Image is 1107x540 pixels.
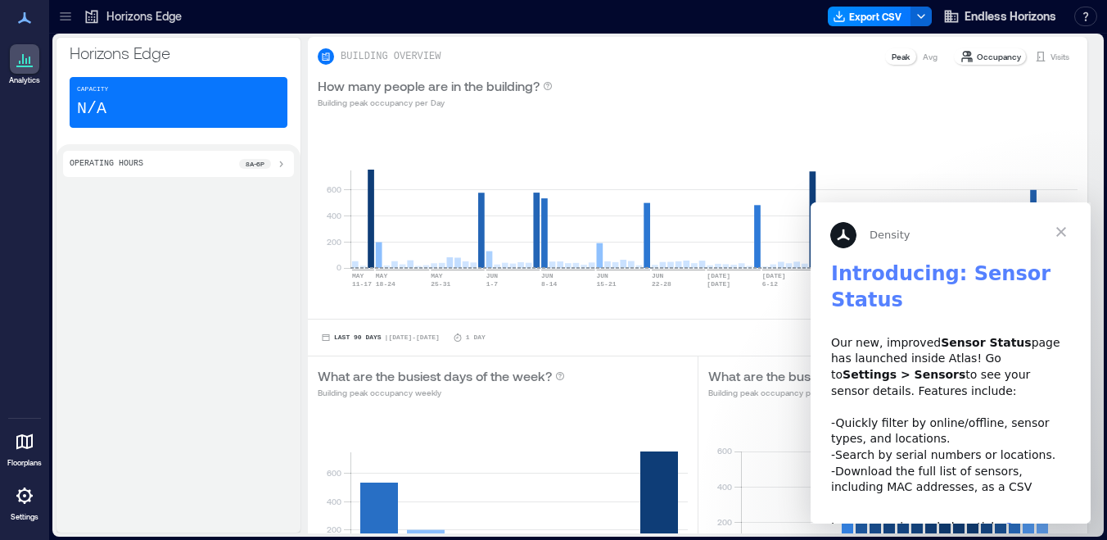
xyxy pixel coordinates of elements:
text: 6-12 [762,280,778,288]
tspan: 200 [716,517,731,527]
p: BUILDING OVERVIEW [341,50,441,63]
p: Capacity [77,84,108,94]
text: JUN [486,272,499,279]
tspan: 200 [327,237,341,247]
text: 25-31 [431,280,450,288]
p: 1 Day [466,333,486,343]
p: Peak [892,50,910,63]
span: Endless Horizons [965,8,1056,25]
text: MAY [376,272,388,279]
p: How many people are in the building? [318,76,540,96]
tspan: 0 [337,262,341,272]
p: N/A [77,98,106,120]
p: 8a - 6p [246,159,264,169]
a: Settings [5,476,44,527]
text: MAY [352,272,364,279]
button: Export CSV [828,7,911,26]
tspan: 400 [327,497,341,506]
p: Settings [11,512,38,522]
tspan: 600 [327,184,341,194]
tspan: 400 [327,211,341,220]
button: Endless Horizons [938,3,1061,29]
text: 8-14 [541,280,557,288]
p: Horizons Edge [70,41,287,64]
text: JUN [652,272,664,279]
a: Floorplans [2,422,47,473]
p: Floorplans [7,458,42,468]
text: 22-28 [652,280,671,288]
text: [DATE] [762,272,786,279]
p: Building peak occupancy per Hour [708,386,950,399]
tspan: 600 [716,446,731,456]
p: Avg [923,50,938,63]
text: 1-7 [486,280,499,288]
div: Learn more in our help article: [20,302,260,350]
p: Analytics [9,75,40,85]
a: Analytics [4,39,45,90]
text: JUN [541,272,553,279]
p: Occupancy [977,50,1021,63]
text: [DATE] [707,272,730,279]
text: JUN [596,272,608,279]
p: Visits [1051,50,1069,63]
iframe: Intercom live chat message [811,202,1091,524]
p: What are the busiest days of the week? [318,366,552,386]
p: Building peak occupancy weekly [318,386,565,399]
a: Sensor Status Page [20,318,234,347]
tspan: 400 [716,482,731,492]
button: Last 90 Days |[DATE]-[DATE] [318,329,443,346]
text: 15-21 [596,280,616,288]
p: What are the busiest hours of the day? [708,366,937,386]
p: Operating Hours [70,157,143,170]
p: Building peak occupancy per Day [318,96,553,109]
text: MAY [431,272,443,279]
tspan: 200 [327,524,341,534]
p: Horizons Edge [106,8,182,25]
text: 18-24 [376,280,395,288]
text: 11-17 [352,280,372,288]
tspan: 600 [327,468,341,478]
text: [DATE] [707,280,730,288]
